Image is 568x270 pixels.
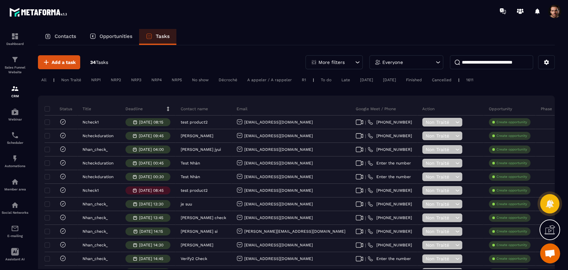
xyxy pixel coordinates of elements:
a: social-networksocial-networkSocial Networks [2,196,28,219]
p: Create opportunity [496,120,527,125]
p: Create opportunity [496,147,527,152]
div: Finished [403,76,425,84]
a: automationsautomationsMember area [2,173,28,196]
span: Non Traité [426,147,454,152]
p: Ncheckduration [83,161,113,165]
p: [DATE] 08:45 [139,188,164,193]
div: No show [189,76,212,84]
p: Nhan_check_ [83,243,108,247]
div: [DATE] [380,76,399,84]
p: [PERSON_NAME] jyui [181,147,221,152]
p: Nhan_check_ [83,229,108,234]
div: NRP5 [168,76,185,84]
p: Email [237,106,248,112]
p: [PERSON_NAME] [181,243,213,247]
p: Create opportunity [496,215,527,220]
a: automationsautomationsAutomations [2,149,28,173]
p: [DATE] 08:15 [139,120,163,125]
span: | [365,256,366,261]
a: [PHONE_NUMBER] [368,215,412,220]
p: [DATE] 13:45 [139,215,163,220]
p: Ncheck1 [83,188,99,193]
p: Create opportunity [496,202,527,206]
span: Tasks [96,60,108,65]
p: test product2 [181,188,208,193]
p: [PERSON_NAME] check [181,215,226,220]
p: Create opportunity [496,256,527,261]
p: E-mailing [2,234,28,238]
p: [DATE] 14:15 [139,229,163,234]
div: [DATE] [357,76,376,84]
div: All [38,76,50,84]
a: [PHONE_NUMBER] [368,120,412,125]
p: Status [46,106,72,112]
span: | [365,243,366,248]
span: | [365,120,366,125]
p: Create opportunity [496,243,527,247]
p: 34 [90,59,108,66]
span: | [365,134,366,138]
a: [PHONE_NUMBER] [368,242,412,248]
a: Tasks [139,29,176,45]
div: NRP4 [148,76,165,84]
p: | [313,78,314,82]
img: scheduler [11,131,19,139]
p: Contacts [55,33,76,39]
div: NRP3 [128,76,145,84]
p: Create opportunity [496,174,527,179]
a: emailemailE-mailing [2,219,28,243]
img: email [11,224,19,232]
p: Automations [2,164,28,168]
p: [PERSON_NAME] si [181,229,218,234]
p: Member area [2,187,28,191]
p: Dashboard [2,42,28,46]
p: Verify2 Check [181,256,207,261]
a: schedulerschedulerScheduler [2,126,28,149]
div: Mở cuộc trò chuyện [540,243,560,263]
a: [PHONE_NUMBER] [368,147,412,152]
p: Assistant AI [2,257,28,261]
div: NRP2 [107,76,124,84]
span: Non Traité [426,242,454,248]
p: Deadline [125,106,143,112]
button: Add a task [38,55,80,69]
p: Create opportunity [496,229,527,234]
p: Ncheckduration [83,174,113,179]
span: Non Traité [426,188,454,193]
div: R1 [298,76,309,84]
div: 1611 [463,76,477,84]
span: Non Traité [426,120,454,125]
a: formationformationDashboard [2,27,28,51]
a: [PHONE_NUMBER] [368,229,412,234]
a: [PHONE_NUMBER] [368,188,412,193]
img: automations [11,154,19,162]
span: | [365,188,366,193]
p: [DATE] 00:45 [139,161,164,165]
a: Opportunities [83,29,139,45]
p: Ncheckduration [83,134,113,138]
div: To do [317,76,335,84]
span: Non Traité [426,201,454,207]
p: Test Nhàn [181,161,200,165]
span: Non Traité [426,256,454,261]
p: Tasks [156,33,170,39]
p: Everyone [382,60,403,65]
p: je suu [181,202,192,206]
p: Contact name [181,106,208,112]
div: Non Traité [58,76,85,84]
p: Test Nhàn [181,174,200,179]
p: Scheduler [2,141,28,144]
span: Add a task [52,59,76,66]
p: Create opportunity [496,134,527,138]
p: Action [422,106,435,112]
img: automations [11,108,19,116]
img: formation [11,85,19,93]
p: More filters [318,60,345,65]
p: Phase [541,106,552,112]
p: Social Networks [2,211,28,214]
span: | [365,161,366,166]
span: | [365,229,366,234]
p: Create opportunity [496,188,527,193]
img: automations [11,178,19,186]
span: Non Traité [426,174,454,179]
